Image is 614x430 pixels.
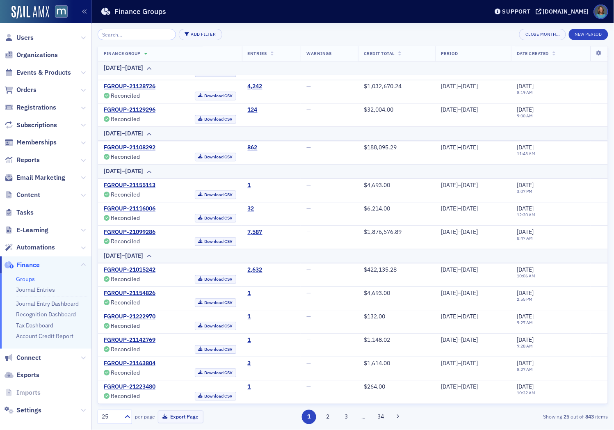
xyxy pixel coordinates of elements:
a: Content [5,190,40,199]
span: — [306,266,311,274]
a: FGROUP-21116006 [104,206,155,213]
div: [DATE]–[DATE] [104,167,143,176]
time: 8:47 AM [517,236,533,241]
div: [DATE]–[DATE] [104,130,143,138]
div: Reconciled [111,301,140,305]
time: 8:27 AM [517,367,533,373]
span: — [306,106,311,114]
a: 1 [248,384,251,391]
span: — [306,290,311,297]
span: — [306,182,311,189]
span: $264.00 [364,383,385,391]
a: Tasks [5,208,34,217]
span: Period [441,51,458,57]
span: $1,148.02 [364,336,390,344]
a: 124 [248,107,258,114]
a: Download CSV [195,322,236,331]
a: 1 [248,313,251,321]
span: Connect [16,353,41,362]
span: [DATE] [517,144,534,151]
span: — [306,383,311,391]
div: [DATE]–[DATE] [441,144,505,152]
img: SailAMX [55,5,68,18]
span: $4,693.00 [364,182,390,189]
div: [DATE]–[DATE] [104,64,143,72]
div: 1 [248,337,251,344]
span: [DATE] [517,336,534,344]
div: [DATE]–[DATE] [441,206,505,213]
span: Registrations [16,103,56,112]
a: Finance [5,261,40,270]
span: Reports [16,156,40,165]
a: Download CSV [195,92,236,101]
span: Organizations [16,50,58,59]
a: FGROUP-21108292 [104,144,155,152]
a: Events & Products [5,68,71,77]
span: Credit Total [364,51,395,57]
span: Orders [16,85,37,94]
time: 3:07 PM [517,189,532,194]
span: Tasks [16,208,34,217]
span: $6,214.00 [364,205,390,213]
div: 4,242 [248,83,262,91]
label: per page [135,413,155,421]
button: Export Page [158,411,203,423]
span: Exports [16,371,39,380]
span: $1,032,670.24 [364,83,402,90]
a: Connect [5,353,41,362]
a: 1 [248,182,251,190]
span: [DATE] [517,106,534,114]
a: Journal Entry Dashboard [16,300,79,307]
a: Tax Dashboard [16,322,53,329]
div: 32 [248,206,254,213]
div: [DATE]–[DATE] [441,337,505,344]
div: Support [502,8,531,15]
time: 10:06 AM [517,273,535,279]
a: Download CSV [195,299,236,307]
div: 2,632 [248,267,262,274]
span: — [306,336,311,344]
a: Download CSV [195,191,236,199]
div: 7,587 [248,229,262,236]
div: [DATE]–[DATE] [441,313,505,321]
a: FGROUP-21142769 [104,337,155,344]
a: Users [5,33,34,42]
span: … [358,413,370,421]
img: SailAMX [11,6,49,19]
a: Download CSV [195,369,236,377]
span: [DATE] [517,290,534,297]
time: 2:55 PM [517,297,532,302]
span: Content [16,190,40,199]
a: E-Learning [5,226,48,235]
a: Groups [16,275,35,283]
a: Download CSV [195,214,236,223]
a: Email Marketing [5,173,65,182]
span: Email Marketing [16,173,65,182]
div: Reconciled [111,324,140,329]
time: 12:30 AM [517,212,535,218]
div: 25 [102,413,120,421]
time: 9:28 AM [517,343,533,349]
span: [DATE] [517,229,534,236]
a: Download CSV [195,153,236,162]
a: Imports [5,388,41,397]
div: 3 [248,360,251,368]
button: New Period [569,29,608,40]
a: FGROUP-21163804 [104,360,155,368]
time: 9:27 AM [517,320,533,326]
span: Entries [248,51,267,57]
h1: Finance Groups [114,7,166,16]
span: Profile [594,5,608,19]
strong: 843 [584,413,596,421]
div: Reconciled [111,117,140,122]
a: Registrations [5,103,56,112]
span: — [306,229,311,236]
div: Reconciled [111,155,140,160]
div: Reconciled [111,216,140,221]
time: 10:32 AM [517,390,535,396]
span: [DATE] [517,182,534,189]
div: [DATE]–[DATE] [441,384,505,391]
